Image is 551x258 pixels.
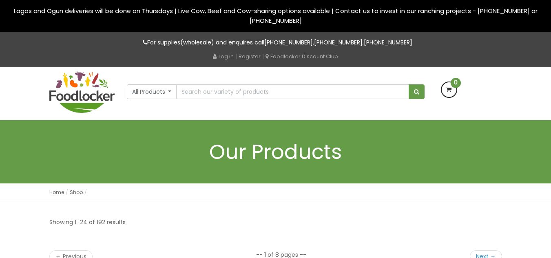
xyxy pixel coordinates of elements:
[14,7,538,25] span: Lagos and Ogun deliveries will be done on Thursdays | Live Cow, Beef and Cow-sharing options avai...
[213,53,234,60] a: Log in
[49,38,502,47] p: For supplies(wholesale) and enquires call , ,
[266,53,338,60] a: Foodlocker Discount Club
[262,52,264,60] span: |
[451,78,461,88] span: 0
[49,218,126,227] p: Showing 1–24 of 192 results
[235,52,237,60] span: |
[127,84,177,99] button: All Products
[49,71,115,113] img: FoodLocker
[239,53,261,60] a: Register
[176,84,409,99] input: Search our variety of products
[70,189,83,196] a: Shop
[364,38,412,46] a: [PHONE_NUMBER]
[49,141,502,163] h1: Our Products
[314,38,363,46] a: [PHONE_NUMBER]
[49,189,64,196] a: Home
[264,38,313,46] a: [PHONE_NUMBER]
